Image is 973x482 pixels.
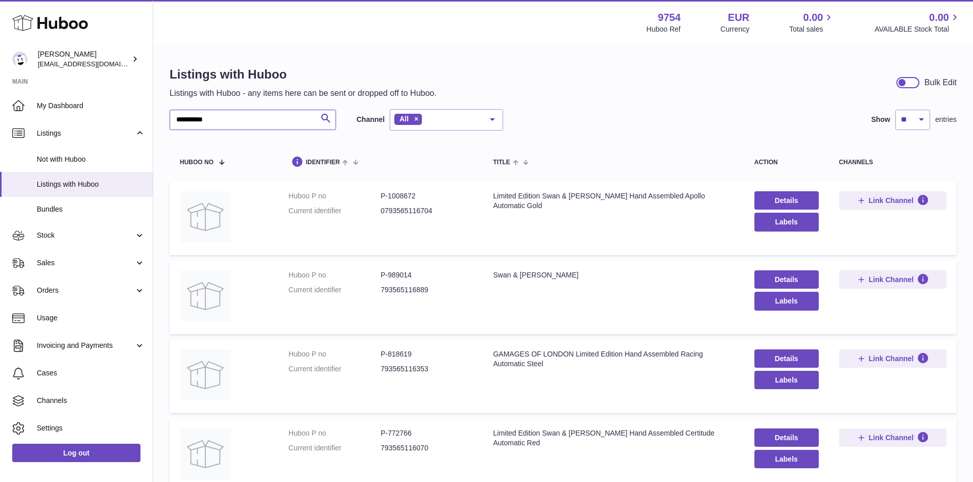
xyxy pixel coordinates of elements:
[789,11,835,34] a: 0.00 Total sales
[381,443,472,453] dd: 793565116070
[38,49,130,69] div: [PERSON_NAME]
[754,292,819,310] button: Labels
[839,270,946,289] button: Link Channel
[754,428,819,447] a: Details
[871,115,890,124] label: Show
[180,428,231,479] img: Limited Edition Swan & Edgar Hand Assembled Certitude Automatic Red
[289,285,381,295] dt: Current identifier
[180,159,213,166] span: Huboo no
[289,270,381,280] dt: Huboo P no
[37,101,145,111] span: My Dashboard
[754,349,819,368] a: Details
[493,191,733,211] div: Limited Edition Swan & [PERSON_NAME] Hand Assembled Apollo Automatic Gold
[754,191,819,210] a: Details
[170,66,437,83] h1: Listings with Huboo
[803,11,823,24] span: 0.00
[37,341,134,350] span: Invoicing and Payments
[37,313,145,323] span: Usage
[37,286,134,295] span: Orders
[869,433,914,442] span: Link Channel
[381,270,472,280] dd: P-989014
[754,371,819,389] button: Labels
[493,270,733,280] div: Swan & [PERSON_NAME]
[306,159,340,166] span: identifier
[357,115,385,124] label: Channel
[924,77,957,88] div: Bulk Edit
[874,24,961,34] span: AVAILABLE Stock Total
[728,11,749,24] strong: EUR
[37,368,145,378] span: Cases
[493,428,733,448] div: Limited Edition Swan & [PERSON_NAME] Hand Assembled Certitude Automatic Red
[869,354,914,363] span: Link Channel
[839,349,946,368] button: Link Channel
[37,231,134,240] span: Stock
[37,180,145,189] span: Listings with Huboo
[754,213,819,231] button: Labels
[754,450,819,468] button: Labels
[289,349,381,359] dt: Huboo P no
[754,159,819,166] div: action
[493,349,733,369] div: GAMAGES OF LONDON Limited Edition Hand Assembled Racing Automatic Steel
[381,428,472,438] dd: P-772766
[289,364,381,374] dt: Current identifier
[869,275,914,284] span: Link Channel
[180,270,231,321] img: Swan & Edgar Cufflinks
[37,129,134,138] span: Listings
[12,444,140,462] a: Log out
[12,52,28,67] img: internalAdmin-9754@internal.huboo.com
[869,196,914,205] span: Link Channel
[289,428,381,438] dt: Huboo P no
[874,11,961,34] a: 0.00 AVAILABLE Stock Total
[180,349,231,400] img: GAMAGES OF LONDON Limited Edition Hand Assembled Racing Automatic Steel
[170,88,437,99] p: Listings with Huboo - any items here can be sent or dropped off to Huboo.
[935,115,957,124] span: entries
[399,115,409,123] span: All
[381,206,472,216] dd: 0793565116704
[381,349,472,359] dd: P-818619
[493,159,510,166] span: title
[289,206,381,216] dt: Current identifier
[839,159,946,166] div: channels
[929,11,949,24] span: 0.00
[658,11,681,24] strong: 9754
[381,364,472,374] dd: 793565116353
[289,191,381,201] dt: Huboo P no
[37,205,145,214] span: Bundles
[839,428,946,447] button: Link Channel
[37,155,145,164] span: Not with Huboo
[37,423,145,433] span: Settings
[839,191,946,210] button: Link Channel
[721,24,750,34] div: Currency
[289,443,381,453] dt: Current identifier
[754,270,819,289] a: Details
[37,258,134,268] span: Sales
[381,191,472,201] dd: P-1008672
[37,396,145,405] span: Channels
[38,60,150,68] span: [EMAIL_ADDRESS][DOMAIN_NAME]
[180,191,231,242] img: Limited Edition Swan & Edgar Hand Assembled Apollo Automatic Gold
[381,285,472,295] dd: 793565116889
[647,24,681,34] div: Huboo Ref
[789,24,835,34] span: Total sales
